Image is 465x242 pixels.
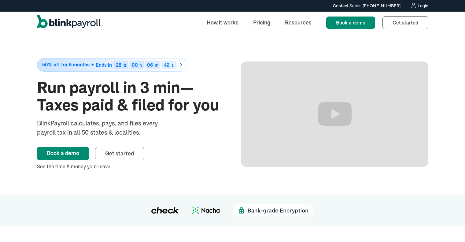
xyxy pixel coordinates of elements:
span: 00 [132,62,138,68]
span: Ends in [96,62,112,68]
span: Get started [393,20,418,26]
div: h [139,63,142,67]
a: Book a demo [37,147,89,160]
div: Login [418,4,428,8]
div: s [172,63,174,67]
span: Get started [105,150,134,157]
a: 50% off for 6 monthsEnds in28d00h06m42s [37,58,224,72]
span: 42 [164,62,169,68]
iframe: Run Payroll in 3 min with BlinkPayroll [241,61,428,167]
a: Get started [95,147,144,160]
a: home [37,15,101,31]
div: Contact Sales: [PHONE_NUMBER] [333,3,400,9]
a: Resources [280,16,316,29]
div: m [155,63,158,67]
h1: Run payroll in 3 min—Taxes paid & filed for you [37,79,224,114]
a: How it works [202,16,243,29]
span: 50% off for 6 months [42,62,90,67]
a: Book a demo [326,17,375,29]
div: See the time & money you’ll save [37,163,224,170]
div: d [124,63,126,67]
a: Pricing [248,16,275,29]
a: Login [410,2,428,9]
span: 06 [147,62,153,68]
span: 28 [116,62,121,68]
span: Book a demo [336,20,365,26]
div: BlinkPayroll calculates, pays, and files every payroll tax in all 50 states & localities. [37,119,174,137]
a: Get started [382,16,428,29]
